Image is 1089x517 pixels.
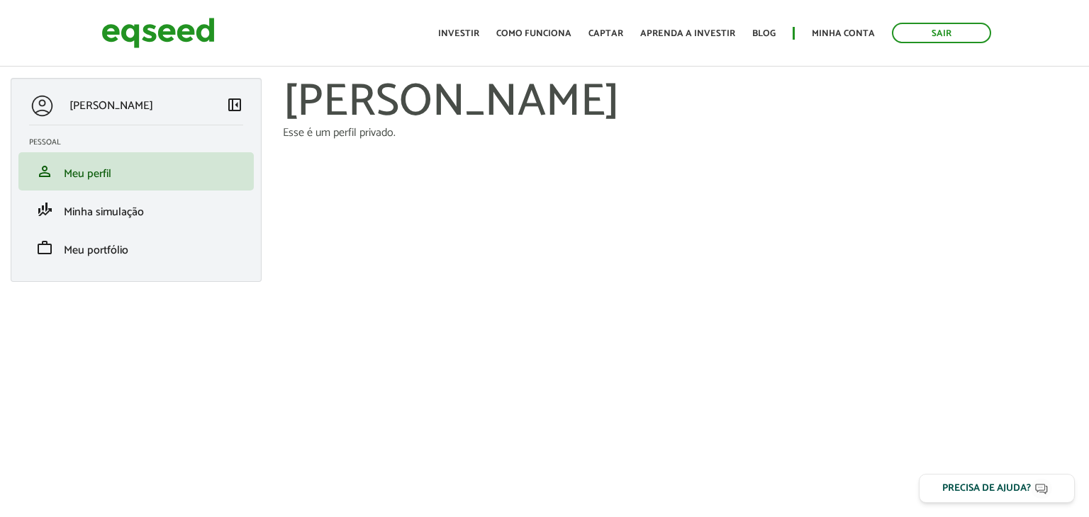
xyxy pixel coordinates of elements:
img: EqSeed [101,14,215,52]
span: person [36,163,53,180]
a: Sair [892,23,991,43]
span: Meu portfólio [64,241,128,260]
a: Colapsar menu [226,96,243,116]
span: work [36,239,53,256]
li: Meu portfólio [18,229,254,267]
span: finance_mode [36,201,53,218]
a: Captar [588,29,623,38]
a: Aprenda a investir [640,29,735,38]
a: finance_modeMinha simulação [29,201,243,218]
span: left_panel_close [226,96,243,113]
div: Esse é um perfil privado. [283,127,1078,139]
a: workMeu portfólio [29,239,243,256]
a: Minha conta [812,29,875,38]
p: [PERSON_NAME] [69,99,153,113]
li: Meu perfil [18,152,254,191]
li: Minha simulação [18,191,254,229]
span: Meu perfil [64,164,111,183]
a: personMeu perfil [29,163,243,180]
a: Blog [752,29,776,38]
h1: [PERSON_NAME] [283,78,1078,127]
span: Minha simulação [64,203,144,222]
a: Como funciona [496,29,571,38]
a: Investir [438,29,479,38]
h2: Pessoal [29,138,254,147]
